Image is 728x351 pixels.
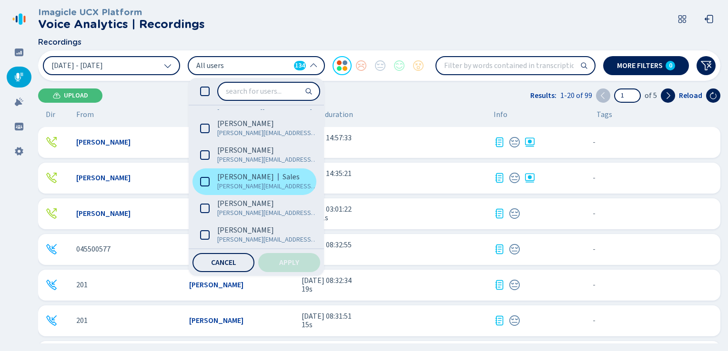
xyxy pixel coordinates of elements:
h2: Voice Analytics | Recordings [38,18,205,31]
span: [PERSON_NAME][EMAIL_ADDRESS][DOMAIN_NAME] [217,235,318,244]
span: [DATE] - [DATE] [51,62,103,69]
span: Results: [530,91,556,100]
svg: telephone-outbound [46,136,57,148]
input: search for users... [218,83,319,100]
svg: telephone-inbound [46,315,57,326]
div: Transcription available [494,172,505,184]
span: No tags assigned [593,245,596,253]
svg: journal-text [494,315,505,326]
input: Filter by words contained in transcription [436,57,595,74]
div: Transcription available [494,244,505,255]
span: 1-20 of 99 [560,91,592,100]
button: Apply [258,253,320,272]
svg: telephone-outbound [46,208,57,219]
div: Transcription available [494,208,505,219]
svg: icon-emoji-neutral [509,315,520,326]
svg: icon-emoji-neutral [509,244,520,255]
span: [PERSON_NAME] [217,225,274,235]
span: [PERSON_NAME] [217,119,274,128]
div: Recordings [7,67,31,88]
span: No tags assigned [593,209,596,218]
svg: journal-text [494,172,505,184]
div: Screen recording available [524,172,536,184]
span: 0 [669,62,672,69]
svg: journal-text [494,208,505,219]
svg: journal-text [494,279,505,291]
div: Settings [7,141,31,162]
div: Alarms [7,91,31,112]
button: Cancel [192,253,254,272]
span: Reload [679,91,702,100]
div: Transcription available [494,315,505,326]
svg: screen-rec [524,172,536,184]
svg: telephone-inbound [46,244,57,255]
span: Apply [279,259,299,266]
div: Transcription available [494,279,505,291]
div: Incoming call [46,279,57,291]
svg: alarm-filled [14,97,24,107]
span: More filters [617,62,663,69]
span: [PERSON_NAME][EMAIL_ADDRESS][DOMAIN_NAME] [217,208,318,218]
span: [PERSON_NAME][EMAIL_ADDRESS][DOMAIN_NAME] [217,155,318,165]
svg: telephone-outbound [46,172,57,184]
span: [PERSON_NAME] [217,146,274,155]
button: Next page [661,88,675,103]
svg: icon-emoji-neutral [509,279,520,291]
span: All users [196,60,290,71]
button: Clear filters [697,56,716,75]
div: Neutral sentiment [509,279,520,291]
div: Outgoing call [46,172,57,184]
span: [PERSON_NAME] [217,199,274,208]
svg: chevron-up [310,62,317,69]
svg: journal-text [494,244,505,255]
h3: Imagicle UCX Platform [38,7,205,18]
svg: search [305,88,313,95]
svg: mic-fill [14,72,24,82]
span: [PERSON_NAME][EMAIL_ADDRESS][DOMAIN_NAME] [217,128,318,138]
div: Screen recording available [524,136,536,148]
svg: chevron-right [664,92,672,99]
span: No tags assigned [593,316,596,325]
svg: icon-emoji-neutral [509,136,520,148]
div: Incoming call [46,244,57,255]
div: Transcription available [494,136,505,148]
svg: icon-emoji-neutral [509,172,520,184]
svg: journal-text [494,136,505,148]
span: No tags assigned [593,281,596,289]
svg: funnel-disabled [700,60,712,71]
svg: telephone-inbound [46,279,57,291]
svg: icon-emoji-neutral [509,208,520,219]
div: Dashboard [7,42,31,63]
span: Date & duration [302,110,486,119]
svg: groups-filled [14,122,24,131]
span: [PERSON_NAME] [217,172,274,182]
span: Info [494,110,507,119]
div: Neutral sentiment [509,244,520,255]
span: No tags assigned [593,174,596,182]
div: Outgoing call [46,208,57,219]
span: Cancel [211,259,236,266]
button: [DATE] - [DATE] [43,56,180,75]
div: Outgoing call [46,136,57,148]
span: Sales [283,172,300,182]
span: 134 [295,61,305,70]
div: Neutral sentiment [509,208,520,219]
div: Neutral sentiment [509,315,520,326]
svg: cloud-upload [53,92,61,99]
div: Incoming call [46,315,57,326]
span: Dir [46,110,55,119]
svg: search [580,62,588,69]
button: Upload [38,88,102,103]
button: More filters0 [603,56,689,75]
span: Tags [597,110,612,119]
div: Neutral sentiment [509,136,520,148]
div: Groups [7,116,31,137]
svg: chevron-down [164,62,172,69]
svg: dashboard-filled [14,48,24,57]
span: Upload [64,92,88,99]
span: No tags assigned [593,138,596,146]
svg: screen-rec [524,136,536,148]
div: Neutral sentiment [509,172,520,184]
span: From [76,110,94,119]
span: [PERSON_NAME][EMAIL_ADDRESS][PERSON_NAME][DOMAIN_NAME] [217,182,318,191]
